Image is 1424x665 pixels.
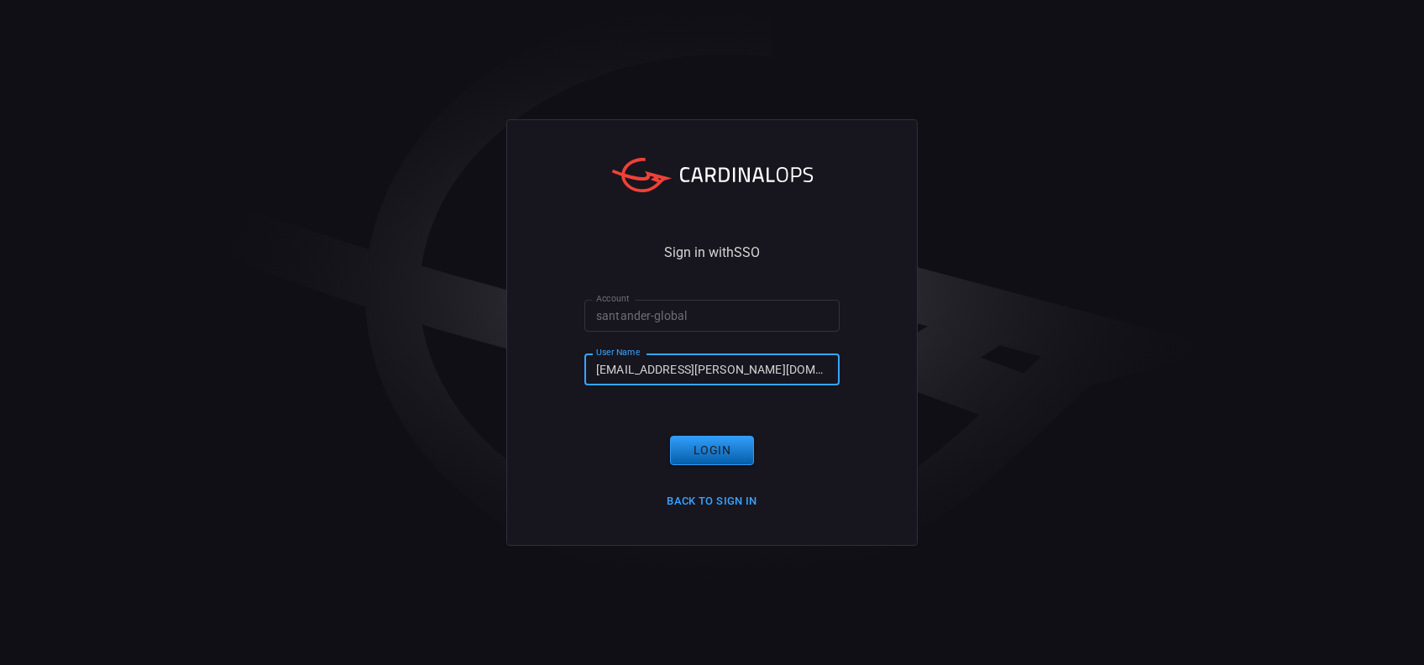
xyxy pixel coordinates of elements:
[664,246,760,259] span: Sign in with SSO
[670,436,754,465] button: Login
[596,346,640,359] label: User Name
[584,300,840,331] input: Type your account
[657,489,767,515] button: Back to Sign in
[584,353,840,385] input: Type your user name
[596,292,630,305] label: Account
